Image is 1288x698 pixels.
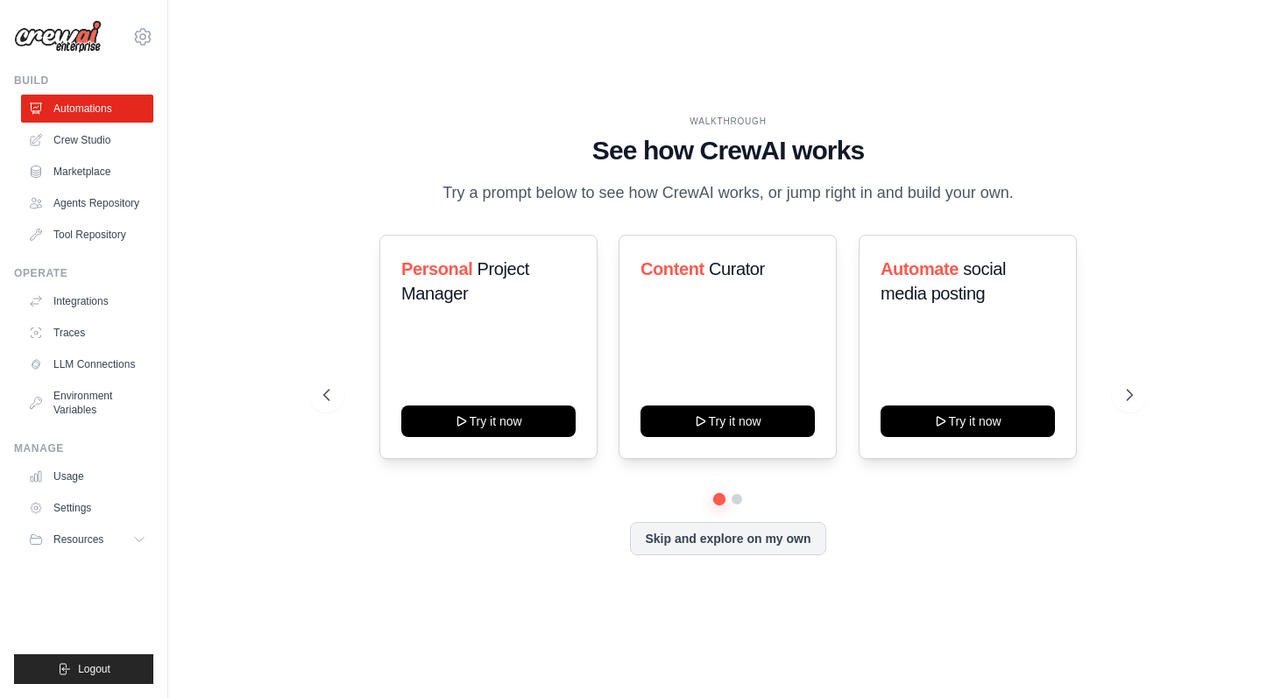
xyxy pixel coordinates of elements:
[14,441,153,455] div: Manage
[323,115,1132,128] div: WALKTHROUGH
[14,74,153,88] div: Build
[78,662,110,676] span: Logout
[14,20,102,53] img: Logo
[401,259,529,303] span: Project Manager
[881,259,1006,303] span: social media posting
[21,189,153,217] a: Agents Repository
[881,259,959,278] span: Automate
[14,654,153,684] button: Logout
[881,405,1055,437] button: Try it now
[709,259,765,278] span: Curator
[21,95,153,123] a: Automations
[434,180,1023,206] p: Try a prompt below to see how CrewAI works, or jump right in and build your own.
[21,126,153,154] a: Crew Studio
[14,266,153,280] div: Operate
[640,259,704,278] span: Content
[323,135,1132,166] h1: See how CrewAI works
[630,522,825,555] button: Skip and explore on my own
[21,221,153,249] a: Tool Repository
[401,259,472,278] span: Personal
[21,494,153,522] a: Settings
[21,382,153,424] a: Environment Variables
[53,532,103,546] span: Resources
[640,405,815,437] button: Try it now
[401,405,576,437] button: Try it now
[21,158,153,186] a: Marketplace
[21,462,153,490] a: Usage
[21,525,153,553] button: Resources
[21,319,153,347] a: Traces
[21,350,153,378] a: LLM Connections
[21,287,153,315] a: Integrations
